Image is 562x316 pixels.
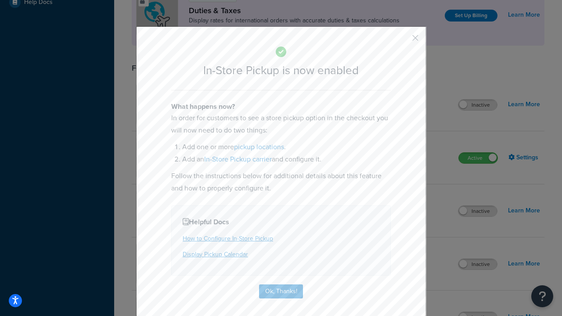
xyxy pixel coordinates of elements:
h4: What happens now? [171,101,391,112]
h4: Helpful Docs [183,217,379,227]
p: In order for customers to see a store pickup option in the checkout you will now need to do two t... [171,112,391,136]
a: pickup locations [234,142,284,152]
li: Add an and configure it. [182,153,391,165]
li: Add one or more . [182,141,391,153]
h2: In-Store Pickup is now enabled [171,64,391,77]
a: In-Store Pickup carrier [204,154,272,164]
p: Follow the instructions below for additional details about this feature and how to properly confi... [171,170,391,194]
a: How to Configure In-Store Pickup [183,234,273,243]
button: Ok, Thanks! [259,284,303,298]
a: Display Pickup Calendar [183,250,248,259]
